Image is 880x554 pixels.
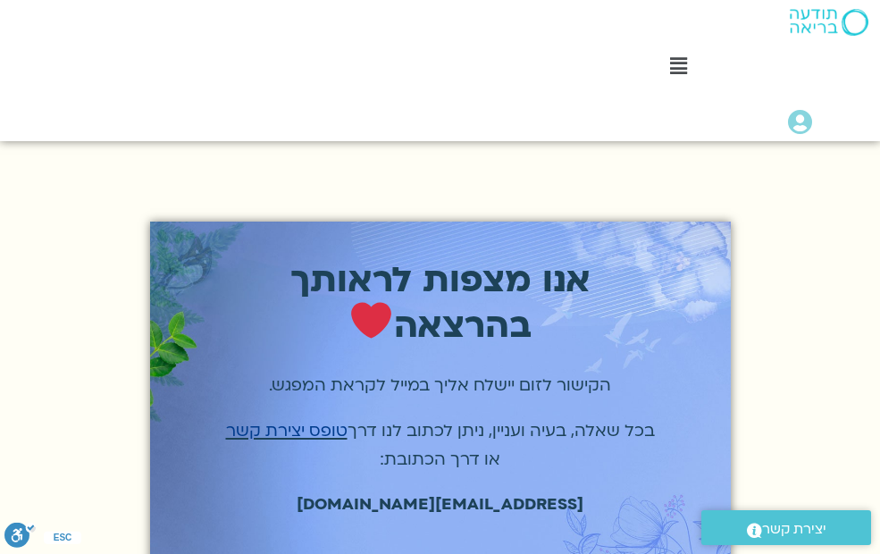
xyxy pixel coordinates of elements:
[226,420,348,442] a: טופס יצירת קשר
[222,260,659,346] p: אנו מצפות לראותך בהרצאה
[790,9,868,36] img: תודעה בריאה
[222,417,659,474] p: בכל שאלה, בעיה ועניין, ניתן לכתוב לנו דרך או דרך הכתובת:
[297,495,583,514] span: [EMAIL_ADDRESS][DOMAIN_NAME]
[222,372,659,400] p: הקישור לזום יישלח אליך במייל לקראת המפגש.
[275,484,605,525] a: [EMAIL_ADDRESS][DOMAIN_NAME]
[701,510,871,545] a: יצירת קשר
[351,300,391,340] img: ❤️
[762,517,826,541] span: יצירת קשר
